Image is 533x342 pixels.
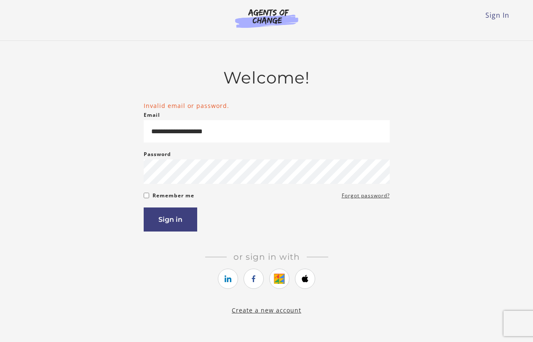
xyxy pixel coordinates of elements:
a: https://courses.thinkific.com/users/auth/google?ss%5Breferral%5D=&ss%5Buser_return_to%5D=&ss%5Bvi... [269,269,289,289]
img: Agents of Change Logo [226,8,307,28]
label: Remember me [153,191,194,201]
a: https://courses.thinkific.com/users/auth/linkedin?ss%5Breferral%5D=&ss%5Buser_return_to%5D=&ss%5B... [218,269,238,289]
a: https://courses.thinkific.com/users/auth/facebook?ss%5Breferral%5D=&ss%5Buser_return_to%5D=&ss%5B... [244,269,264,289]
a: Create a new account [232,306,301,314]
label: Email [144,110,160,120]
button: Sign in [144,207,197,232]
a: https://courses.thinkific.com/users/auth/apple?ss%5Breferral%5D=&ss%5Buser_return_to%5D=&ss%5Bvis... [295,269,315,289]
label: Password [144,149,171,159]
a: Sign In [485,11,509,20]
li: Invalid email or password. [144,101,390,110]
span: Or sign in with [227,252,307,262]
h2: Welcome! [144,68,390,88]
a: Forgot password? [342,191,390,201]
